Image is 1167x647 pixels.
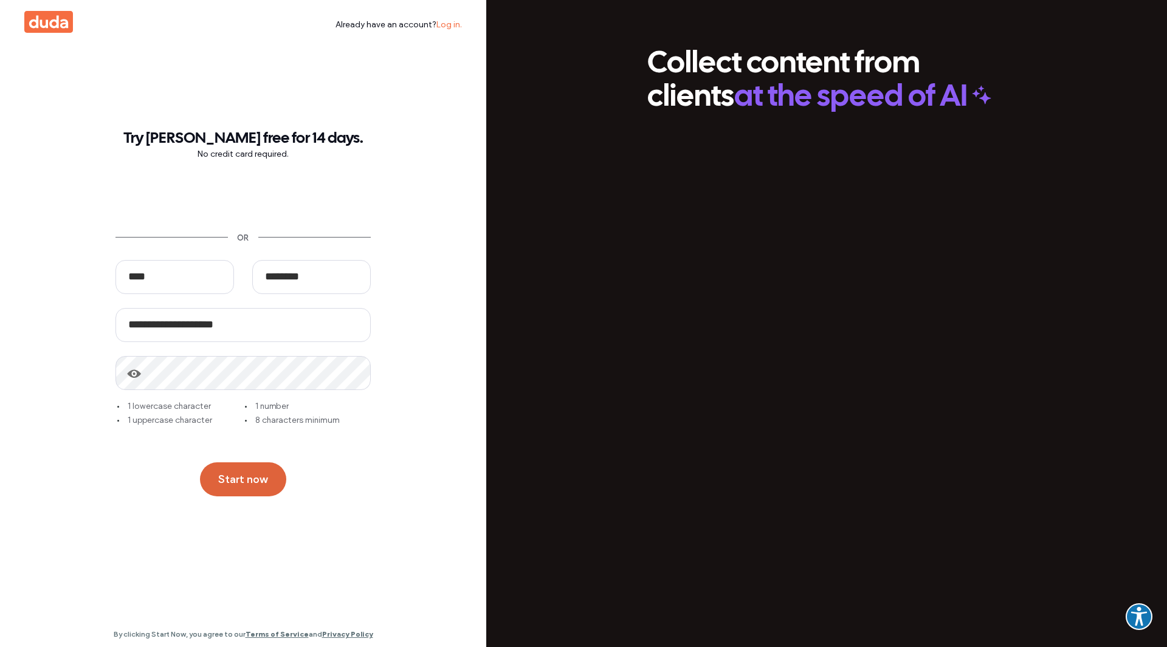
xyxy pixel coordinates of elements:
[436,19,462,30] a: Log in.
[115,122,371,148] h3: Try [PERSON_NAME] free for 14 days.
[322,629,373,638] a: Privacy Policy
[243,401,371,412] div: 1 number
[200,462,286,496] button: Start now
[115,356,371,390] input: 1 lowercase character 1 number 1 uppercase character 8 characters minimum
[228,233,258,242] div: OR
[115,401,243,412] div: 1 lowercase character
[243,415,371,426] div: 8 characters minimum
[1126,603,1152,630] button: Explore your accessibility options
[734,81,968,114] span: at the speed of AI
[115,149,371,160] p: No credit card required.
[115,415,243,426] div: 1 uppercase character
[115,185,371,211] iframe: כפתור לכניסה באמצעות חשבון Google
[246,629,309,638] a: Terms of Service
[336,19,462,30] div: Already have an account?
[647,47,1006,114] div: Collect content from clients
[1126,603,1152,632] aside: Accessibility Help Desk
